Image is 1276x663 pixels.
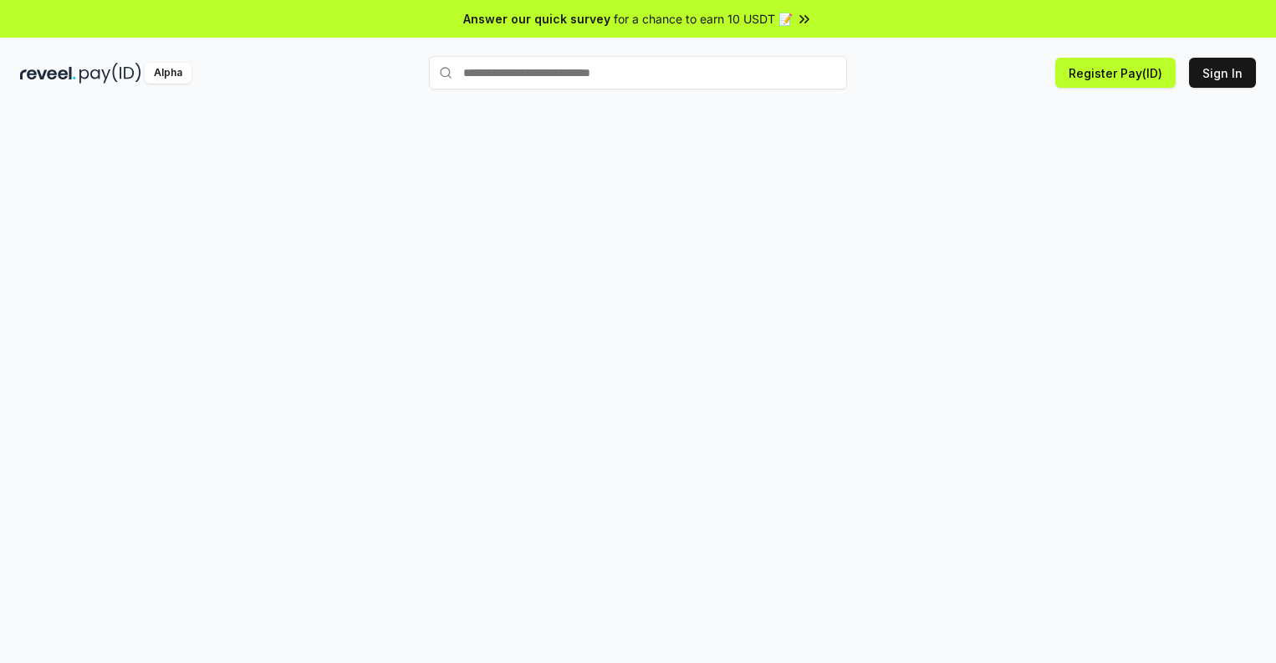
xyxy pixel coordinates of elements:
[145,63,191,84] div: Alpha
[1055,58,1176,88] button: Register Pay(ID)
[463,10,610,28] span: Answer our quick survey
[614,10,793,28] span: for a chance to earn 10 USDT 📝
[20,63,76,84] img: reveel_dark
[1189,58,1256,88] button: Sign In
[79,63,141,84] img: pay_id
